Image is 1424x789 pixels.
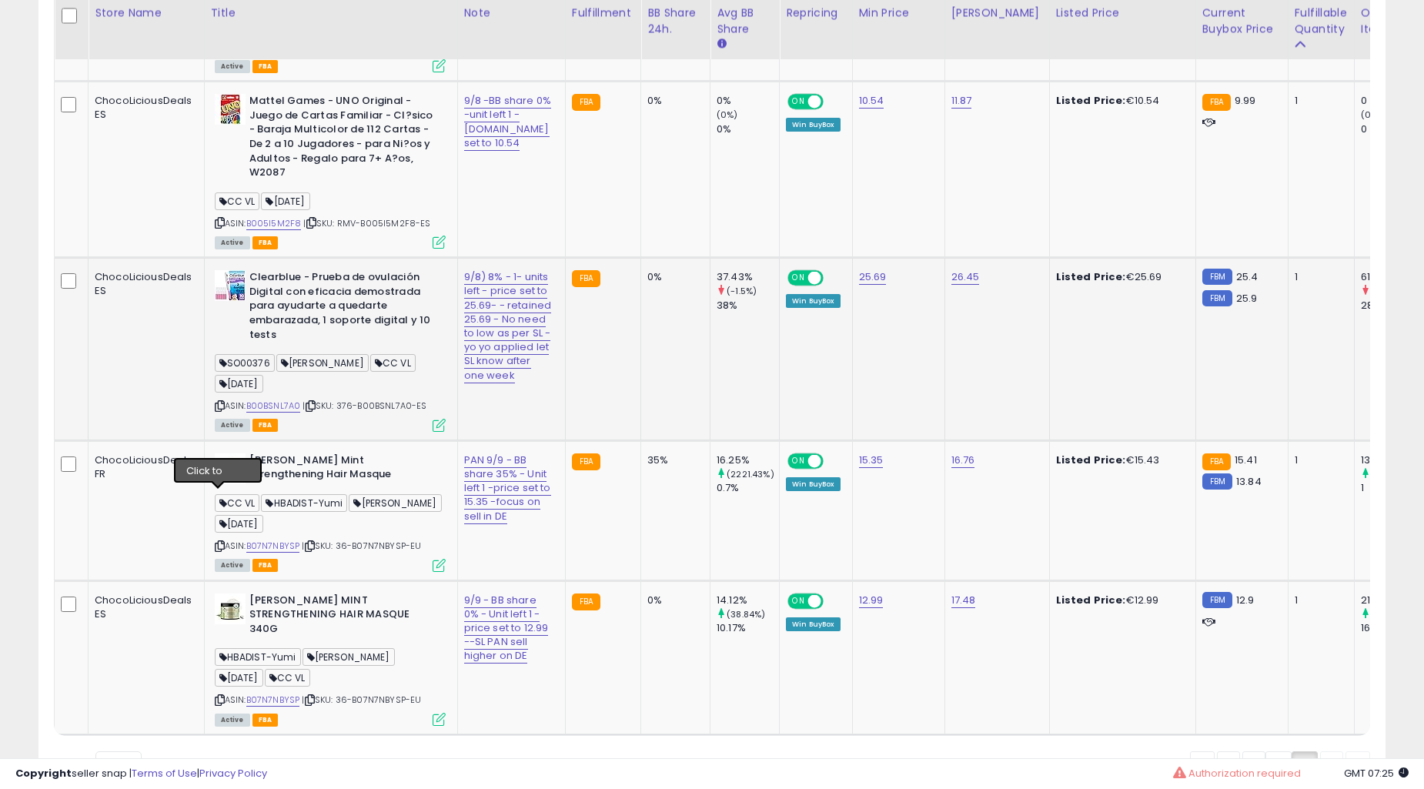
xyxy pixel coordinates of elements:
div: 0.7% [717,481,779,495]
img: 51NkiWOxhjL._SL40_.jpg [215,270,246,301]
a: PAN 9/9 - BB share 35% - Unit left 1 -price set to 15.35 -focus on sell in DE [464,453,551,524]
small: FBA [572,270,600,287]
div: 280 [1361,299,1423,313]
span: ON [789,272,808,285]
a: 12.99 [859,593,884,608]
div: 0 [1361,122,1423,136]
span: All listings currently available for purchase on Amazon [215,236,250,249]
div: 1 [1295,593,1342,607]
div: 0% [647,270,698,284]
div: ChocoLiciousDeals ES [95,593,192,621]
span: [DATE] [261,192,309,210]
a: Privacy Policy [199,766,267,781]
div: 16 [1361,621,1423,635]
div: ChocoLiciousDeals ES [95,94,192,122]
span: OFF [821,272,846,285]
div: ASIN: [215,94,446,247]
span: [DATE] [215,375,263,393]
small: FBM [1202,473,1232,490]
div: Listed Price [1056,5,1189,21]
span: CC VL [265,669,310,687]
div: 21 [1361,593,1423,607]
div: ASIN: [215,593,446,724]
div: 14.12% [717,593,779,607]
span: 15.41 [1235,453,1257,467]
div: [PERSON_NAME] [951,5,1043,21]
span: FBA [252,714,279,727]
span: | SKU: 376-B00BSNL7A0-ES [303,400,426,412]
div: 35% [647,453,698,467]
span: FBA [252,60,279,73]
div: Fulfillment [572,5,634,21]
small: (2221.43%) [727,468,774,480]
a: 15.35 [859,453,884,468]
span: CC VL [370,354,416,372]
small: Avg BB Share. [717,37,726,51]
span: 13.84 [1236,474,1262,489]
small: FBA [572,94,600,111]
div: 0% [647,94,698,108]
b: Listed Price: [1056,593,1126,607]
div: Win BuyBox [786,118,841,132]
div: ASIN: [215,270,446,430]
div: 0 [1361,94,1423,108]
div: 38% [717,299,779,313]
div: Title [211,5,451,21]
div: €10.54 [1056,94,1184,108]
div: Current Buybox Price [1202,5,1282,37]
div: €12.99 [1056,593,1184,607]
small: (38.84%) [727,608,765,620]
span: HBADIST-Yumi [261,494,347,512]
span: [PERSON_NAME] [349,494,441,512]
a: 9/9 - BB share 0% - Unit left 1 -price set to 12.99 --SL PAN sell higher on DE [464,593,549,664]
span: 25.9 [1236,291,1258,306]
small: (-1.5%) [727,285,757,297]
div: Repricing [786,5,846,21]
b: [PERSON_NAME] Mint Strengthening Hair Masque [249,453,436,486]
span: [DATE] [215,669,263,687]
span: All listings currently available for purchase on Amazon [215,714,250,727]
span: [PERSON_NAME] [303,648,395,666]
small: FBM [1202,269,1232,285]
span: | SKU: RMV-B005I5M2F8-ES [303,217,430,229]
a: 9/8 -BB share 0% -unit left 1 - [DOMAIN_NAME] set to 10.54 [464,93,551,151]
span: OFF [821,95,846,109]
a: 9/8) 8% - 1- units left - price set to 25.69- - retained 25.69 - No need to low as per SL - yo yo... [464,269,552,383]
div: 0% [647,593,698,607]
div: Win BuyBox [786,617,841,631]
small: FBM [1202,290,1232,306]
img: 41upmNIYYnL._SL40_.jpg [215,453,246,484]
span: 12.9 [1236,593,1255,607]
div: 13 [1361,453,1423,467]
span: 9.99 [1235,93,1256,108]
small: FBA [1202,453,1231,470]
strong: Copyright [15,766,72,781]
div: Store Name [95,5,198,21]
span: | SKU: 36-B07N7NBYSP-EU [302,540,421,552]
span: CC VL [215,494,260,512]
a: 11.87 [951,93,972,109]
b: Clearblue - Prueba de ovulación Digital con eficacia demostrada para ayudarte a quedarte embaraza... [249,270,436,346]
span: ON [789,594,808,607]
div: Avg BB Share [717,5,773,37]
span: All listings currently available for purchase on Amazon [215,419,250,432]
b: Listed Price: [1056,453,1126,467]
div: Fulfillable Quantity [1295,5,1348,37]
div: Win BuyBox [786,294,841,308]
span: 25.4 [1236,269,1259,284]
span: | SKU: 36-B07N7NBYSP-EU [302,694,421,706]
div: ChocoLiciousDeals ES [95,270,192,298]
span: ON [789,95,808,109]
div: ChocoLiciousDeals FR [95,453,192,481]
div: ASIN: [215,453,446,570]
span: HBADIST-Yumi [215,648,301,666]
div: 1 [1295,270,1342,284]
b: Listed Price: [1056,93,1126,108]
div: 37.43% [717,270,779,284]
small: (0%) [717,109,738,121]
div: €25.69 [1056,270,1184,284]
a: B005I5M2F8 [246,217,302,230]
span: All listings currently available for purchase on Amazon [215,60,250,73]
span: [DATE] [215,515,263,533]
span: FBA [252,559,279,572]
